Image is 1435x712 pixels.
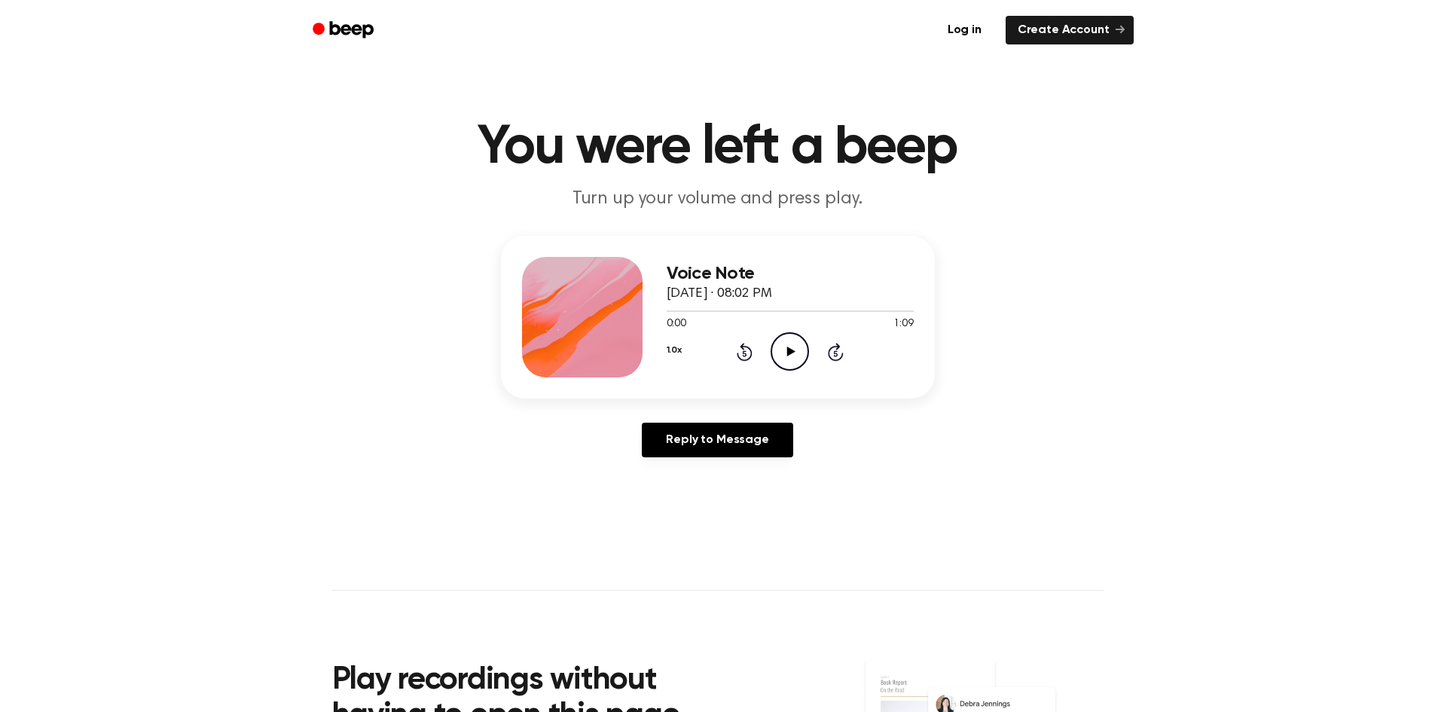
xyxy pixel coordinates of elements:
a: Create Account [1006,16,1134,44]
span: 1:09 [893,316,913,332]
span: 0:00 [667,316,686,332]
h3: Voice Note [667,264,914,284]
p: Turn up your volume and press play. [429,187,1007,212]
a: Log in [933,13,997,47]
button: 1.0x [667,338,682,363]
a: Reply to Message [642,423,792,457]
a: Beep [302,16,387,45]
h1: You were left a beep [332,121,1104,175]
span: [DATE] · 08:02 PM [667,287,772,301]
